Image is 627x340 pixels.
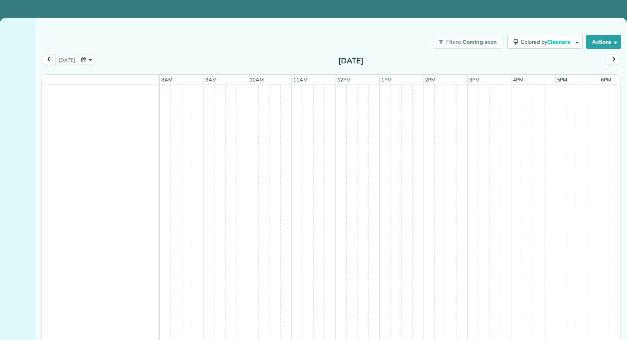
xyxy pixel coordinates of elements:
[380,76,393,83] span: 1pm
[607,55,621,65] button: next
[586,35,621,49] button: Actions
[511,76,525,83] span: 4pm
[292,76,309,83] span: 11am
[55,55,78,65] button: [DATE]
[445,38,462,45] span: Filters:
[556,76,569,83] span: 5pm
[599,76,613,83] span: 6pm
[507,35,583,49] button: Colored byCleaners
[463,38,497,45] span: Coming soon
[41,55,56,65] button: prev
[424,76,437,83] span: 2pm
[303,56,399,65] h2: [DATE]
[336,76,352,83] span: 12pm
[547,38,572,45] span: Cleaners
[204,76,218,83] span: 9am
[160,76,174,83] span: 8am
[468,76,481,83] span: 3pm
[521,38,573,45] span: Colored by
[248,76,265,83] span: 10am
